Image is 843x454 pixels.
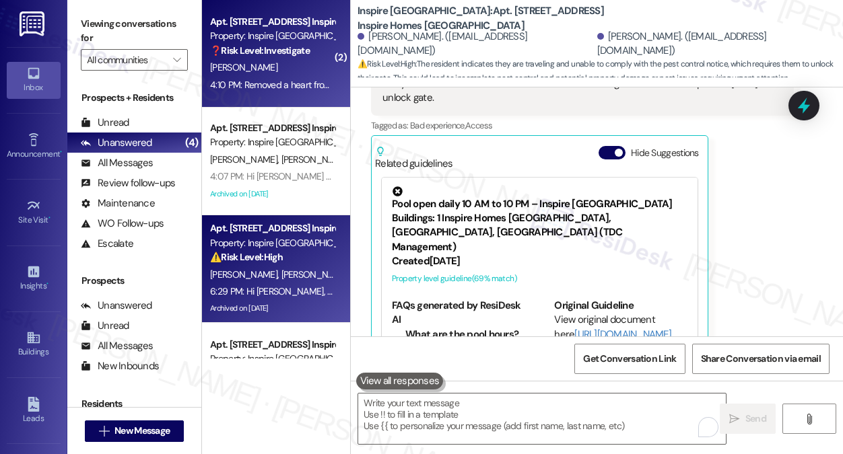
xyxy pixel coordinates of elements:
[358,59,415,69] strong: ⚠️ Risk Level: High
[574,328,676,341] a: [URL][DOMAIN_NAME]…
[173,54,180,65] i: 
[81,217,164,231] div: WO Follow-ups
[729,414,739,424] i: 
[209,300,336,317] div: Archived on [DATE]
[210,153,281,165] span: [PERSON_NAME]
[46,279,48,289] span: •
[210,61,277,73] span: [PERSON_NAME]
[720,404,776,434] button: Send
[67,91,201,105] div: Prospects + Residents
[81,237,133,251] div: Escalate
[210,15,335,29] div: Apt. [STREET_ADDRESS] Inspire Homes [GEOGRAPHIC_DATA]
[85,420,184,442] button: New Message
[210,29,335,43] div: Property: Inspire [GEOGRAPHIC_DATA]
[87,49,166,71] input: All communities
[81,136,152,150] div: Unanswered
[375,146,453,171] div: Related guidelines
[81,13,188,49] label: Viewing conversations for
[465,120,492,131] span: Access
[7,194,61,231] a: Site Visit •
[210,135,335,149] div: Property: Inspire [GEOGRAPHIC_DATA]
[81,176,175,190] div: Review follow-ups
[410,120,465,131] span: Bad experience ,
[81,196,155,211] div: Maintenance
[81,359,159,373] div: New Inbounds
[7,393,61,429] a: Leads
[405,328,525,342] li: What are the pool hours?
[701,352,821,366] span: Share Conversation via email
[392,254,687,268] div: Created [DATE]
[81,116,129,130] div: Unread
[597,30,834,59] div: [PERSON_NAME]. ([EMAIL_ADDRESS][DOMAIN_NAME])
[81,299,152,313] div: Unanswered
[554,313,687,342] div: View original document here
[67,274,201,288] div: Prospects
[114,424,170,438] span: New Message
[554,299,634,312] b: Original Guideline
[209,186,336,202] div: Archived on [DATE]
[67,397,201,411] div: Residents
[358,30,594,59] div: [PERSON_NAME]. ([EMAIL_ADDRESS][DOMAIN_NAME])
[210,251,283,263] strong: ⚠️ Risk Level: High
[358,4,627,33] b: Inspire [GEOGRAPHIC_DATA]: Apt. [STREET_ADDRESS] Inspire Homes [GEOGRAPHIC_DATA]
[81,339,153,353] div: All Messages
[358,393,726,444] textarea: To enrich screen reader interactions, please activate Accessibility in Grammarly extension settings
[392,299,521,326] b: FAQs generated by ResiDesk AI
[804,414,814,424] i: 
[281,268,349,280] span: [PERSON_NAME]
[210,268,281,280] span: [PERSON_NAME]
[81,156,153,170] div: All Messages
[392,272,687,286] div: Property level guideline ( 69 % match)
[631,146,699,160] label: Hide Suggestions
[371,116,794,135] div: Tagged as:
[81,319,129,333] div: Unread
[20,11,47,36] img: ResiDesk Logo
[210,338,335,352] div: Apt. [STREET_ADDRESS] Inspire Homes [GEOGRAPHIC_DATA]
[692,344,830,374] button: Share Conversation via email
[99,426,109,437] i: 
[210,121,335,135] div: Apt. [STREET_ADDRESS] Inspire Homes [GEOGRAPHIC_DATA]
[281,153,349,165] span: [PERSON_NAME]
[392,186,687,255] div: Pool open daily 10 AM to 10 PM – Inspire [GEOGRAPHIC_DATA] Buildings: 1 Inspire Homes [GEOGRAPHIC...
[358,57,843,86] span: : The resident indicates they are traveling and unable to comply with the pest control notice, wh...
[210,352,335,366] div: Property: Inspire [GEOGRAPHIC_DATA]
[210,221,335,235] div: Apt. [STREET_ADDRESS] Inspire Homes [GEOGRAPHIC_DATA]
[745,412,766,426] span: Send
[583,352,676,366] span: Get Conversation Link
[210,44,310,56] strong: ❓ Risk Level: Investigate
[210,236,335,250] div: Property: Inspire [GEOGRAPHIC_DATA]
[182,133,201,153] div: (4)
[7,260,61,297] a: Insights •
[574,344,685,374] button: Get Conversation Link
[7,62,61,98] a: Inbox
[7,326,61,363] a: Buildings
[382,77,772,106] div: Sorry we did not receive notice in time we are traveling and will not arrive prior to [DATE] to u...
[48,213,50,223] span: •
[60,147,62,157] span: •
